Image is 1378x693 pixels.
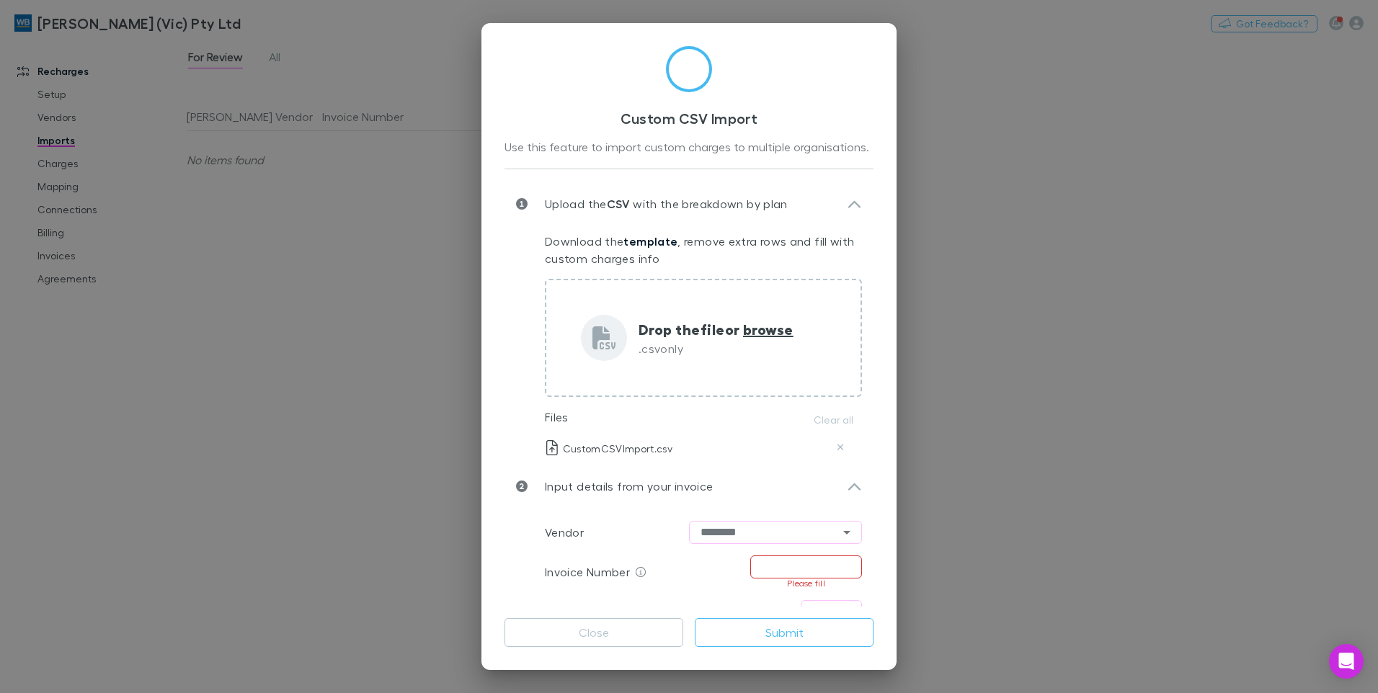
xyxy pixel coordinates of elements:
[743,320,794,339] span: browse
[504,618,683,647] button: Close
[695,618,874,647] button: Submit
[528,195,788,213] p: Upload the with the breakdown by plan
[750,578,862,589] p: Please fill
[504,138,874,157] div: Use this feature to import custom charges to multiple organisations.
[837,602,857,622] button: Open
[607,197,630,211] strong: CSV
[545,233,862,267] p: Download the , remove extra rows and fill with custom charges info
[546,440,672,455] p: CustomCSVImport.csv
[623,234,677,249] a: template
[1329,644,1364,679] div: Open Intercom Messenger
[504,181,874,227] div: Upload theCSV with the breakdown by plan
[545,524,584,541] p: Vendor
[837,522,857,542] button: Open
[504,109,874,127] h3: Custom CSV Import
[504,463,874,509] div: Input details from your invoice
[805,411,862,429] button: Clear all
[639,340,794,357] p: .csv only
[832,439,849,456] button: Delete
[545,603,652,620] p: Currency of Invoice
[639,318,794,340] p: Drop the file or
[545,408,569,426] p: Files
[545,563,630,581] p: Invoice Number
[528,478,713,495] p: Input details from your invoice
